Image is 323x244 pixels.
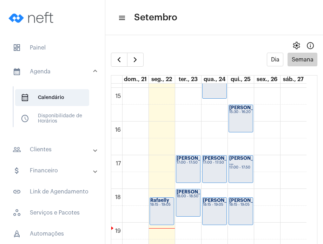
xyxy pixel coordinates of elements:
[229,203,252,207] div: 18:15 - 19:05
[114,160,122,167] div: 17
[203,203,226,207] div: 18:15 - 19:05
[229,105,273,110] strong: [PERSON_NAME]...
[134,12,177,23] span: Setembro
[21,114,29,123] span: sidenav icon
[13,166,21,175] mat-icon: sidenav icon
[203,156,242,160] strong: [PERSON_NAME]
[15,110,89,127] span: Disponibilidade de Horários
[13,145,21,154] mat-icon: sidenav icon
[177,75,199,83] a: 23 de setembro de 2025
[7,225,98,242] span: Automações
[150,198,169,203] strong: Rafaelly
[150,203,173,207] div: 18:15 - 19:05
[289,39,303,53] button: settings
[288,53,317,66] button: Semana
[4,162,105,179] mat-expansion-panel-header: sidenav iconFinanceiro
[15,89,89,106] span: Calendário
[6,4,58,32] img: logo-neft-novo-2.png
[177,156,220,160] strong: [PERSON_NAME]...
[229,166,252,170] div: 17:00 - 17:50
[4,83,105,137] div: sidenav iconAgenda
[13,67,21,76] mat-icon: sidenav icon
[13,145,94,154] mat-panel-title: Clientes
[229,110,252,114] div: 15:30 - 16:20
[114,228,122,234] div: 19
[177,190,220,194] strong: [PERSON_NAME]...
[7,204,98,221] span: Serviços e Pacotes
[203,198,242,203] strong: [PERSON_NAME]
[255,75,279,83] a: 26 de setembro de 2025
[202,75,227,83] a: 24 de setembro de 2025
[118,14,125,22] mat-icon: sidenav icon
[303,39,317,53] button: Info
[13,187,21,196] mat-icon: sidenav icon
[267,53,283,66] button: Dia
[229,156,269,165] strong: [PERSON_NAME] ...
[13,230,21,238] span: sidenav icon
[229,198,273,203] strong: [PERSON_NAME]...
[13,209,21,217] span: sidenav icon
[282,75,305,83] a: 27 de setembro de 2025
[7,39,98,56] span: Painel
[150,75,173,83] a: 22 de setembro de 2025
[177,194,200,198] div: 18:00 - 18:50
[21,93,29,102] span: sidenav icon
[177,161,200,165] div: 17:00 - 17:50
[7,183,98,200] span: Link de Agendamento
[127,53,144,67] button: Próximo Semana
[111,53,127,67] button: Semana Anterior
[13,166,94,175] mat-panel-title: Financeiro
[114,93,122,99] div: 15
[4,60,105,83] mat-expansion-panel-header: sidenav iconAgenda
[13,67,94,76] mat-panel-title: Agenda
[203,161,226,165] div: 17:00 - 17:50
[123,75,148,83] a: 21 de setembro de 2025
[4,141,105,158] mat-expansion-panel-header: sidenav iconClientes
[292,41,301,50] span: settings
[114,127,122,133] div: 16
[229,75,252,83] a: 25 de setembro de 2025
[13,44,21,52] span: sidenav icon
[114,194,122,200] div: 18
[306,41,315,50] mat-icon: Info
